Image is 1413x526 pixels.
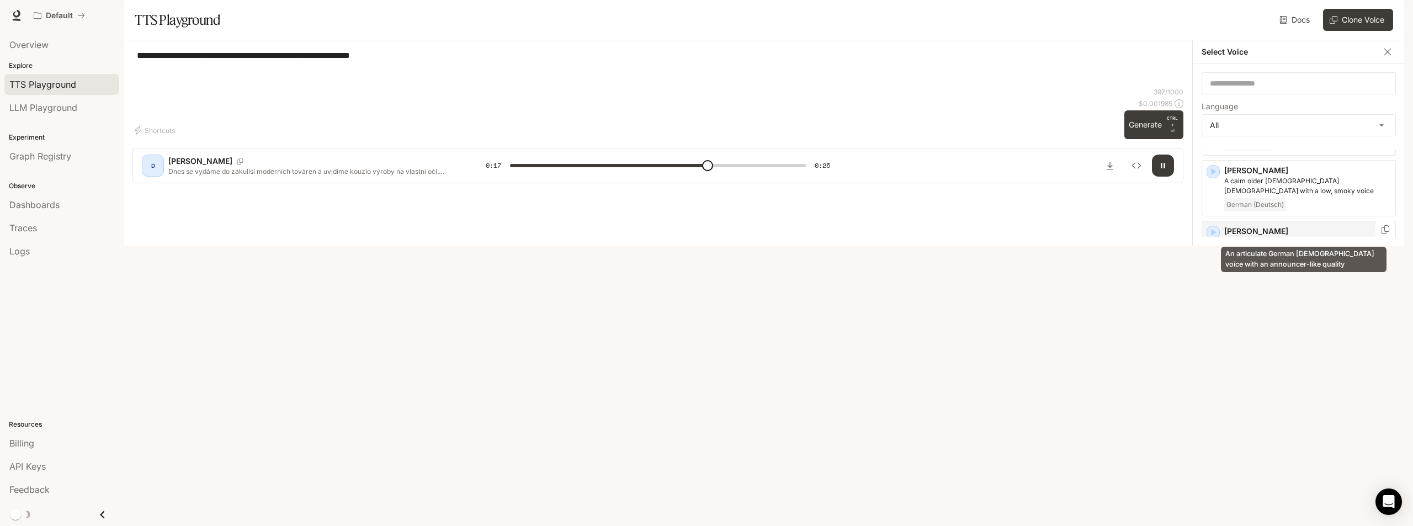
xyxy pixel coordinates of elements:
span: 0:25 [815,160,830,171]
div: D [144,157,162,174]
p: Default [46,11,73,20]
button: Shortcuts [132,121,179,139]
button: Inspect [1125,155,1148,177]
div: All [1202,115,1395,136]
button: Copy Voice ID [1380,225,1391,234]
p: An articulate German male voice with an announcer-like quality [1224,237,1391,257]
button: GenerateCTRL +⏎ [1124,110,1183,139]
p: Dnes se vydáme do zákulisí moderních továren a uvidíme kouzlo výroby na vlastní oči. Čekají nás ú... [168,167,459,176]
div: An articulate German [DEMOGRAPHIC_DATA] voice with an announcer-like quality [1221,247,1387,272]
p: [PERSON_NAME] [168,156,232,167]
p: ⏎ [1166,115,1179,135]
p: $ 0.001985 [1139,99,1172,108]
p: [PERSON_NAME] [1224,165,1391,176]
button: All workspaces [29,4,90,26]
p: CTRL + [1166,115,1179,128]
p: Language [1202,103,1238,110]
button: Clone Voice [1323,9,1393,31]
span: German (Deutsch) [1224,198,1286,211]
h1: TTS Playground [135,9,220,31]
button: Download audio [1099,155,1121,177]
div: Open Intercom Messenger [1375,488,1402,515]
p: A calm older German female with a low, smoky voice [1224,176,1391,196]
button: Copy Voice ID [232,158,248,164]
span: 0:17 [486,160,501,171]
p: [PERSON_NAME] [1224,226,1391,237]
a: Docs [1277,9,1314,31]
p: 397 / 1000 [1154,87,1183,97]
